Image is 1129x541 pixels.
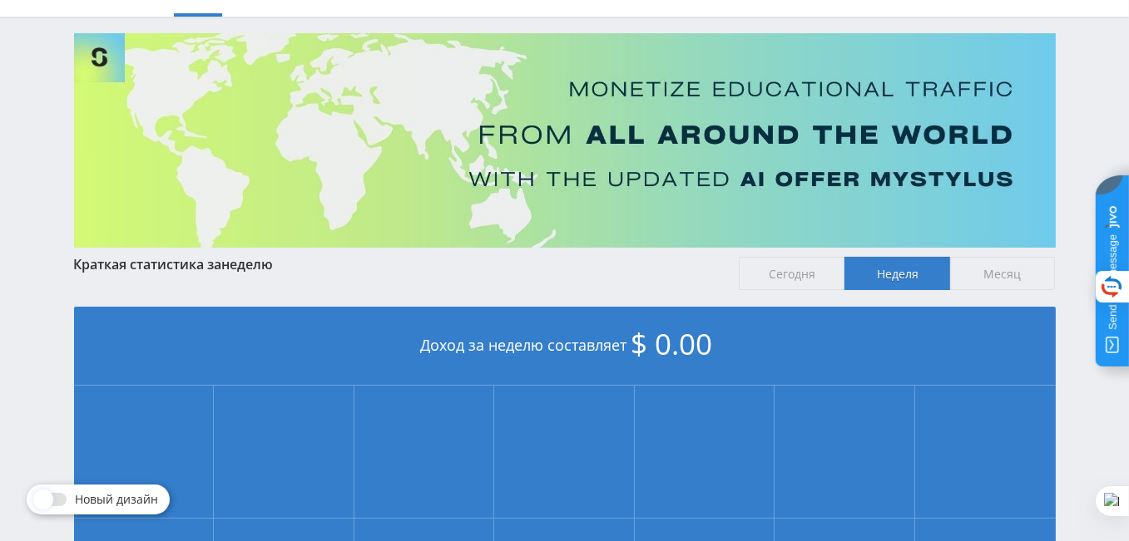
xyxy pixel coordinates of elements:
[950,257,1056,290] span: Месяц
[74,257,723,272] div: Краткая статистика за
[631,324,713,363] span: $ 0.00
[739,257,844,290] span: Сегодня
[74,33,1056,248] img: Banner
[222,255,274,273] span: неделю
[844,257,950,290] span: Неделя
[75,493,158,506] span: Новый дизайн
[74,307,1056,386] div: Доход за неделю составляет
